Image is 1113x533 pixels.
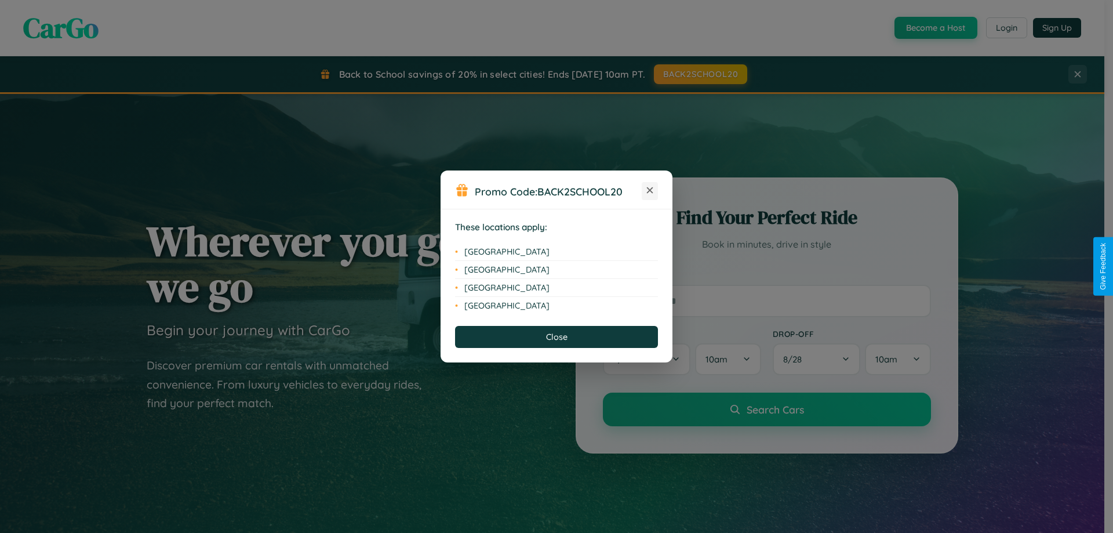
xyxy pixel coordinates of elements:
b: BACK2SCHOOL20 [537,185,623,198]
li: [GEOGRAPHIC_DATA] [455,261,658,279]
h3: Promo Code: [475,185,642,198]
strong: These locations apply: [455,222,547,233]
li: [GEOGRAPHIC_DATA] [455,297,658,314]
button: Close [455,326,658,348]
li: [GEOGRAPHIC_DATA] [455,279,658,297]
div: Give Feedback [1099,243,1107,290]
li: [GEOGRAPHIC_DATA] [455,243,658,261]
